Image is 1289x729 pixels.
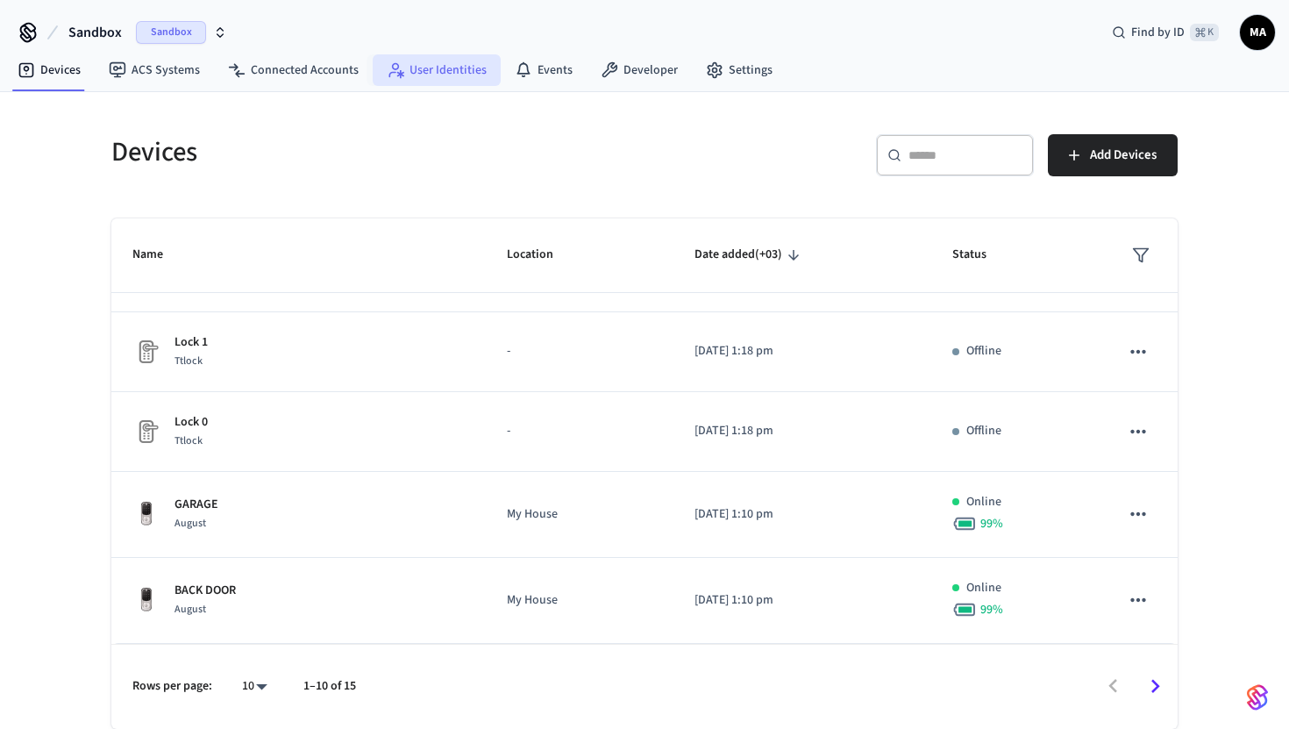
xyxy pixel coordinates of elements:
img: Placeholder Lock Image [132,338,160,366]
div: 10 [233,674,275,699]
p: Online [966,493,1001,511]
span: Sandbox [68,22,122,43]
p: Lock 0 [174,413,208,432]
a: ACS Systems [95,54,214,86]
button: Add Devices [1048,134,1178,176]
span: Name [132,241,186,268]
a: Settings [692,54,787,86]
span: Find by ID [1131,24,1185,41]
p: [DATE] 1:10 pm [694,505,910,524]
img: Yale Assure Touchscreen Wifi Smart Lock, Satin Nickel, Front [132,500,160,528]
div: Find by ID⌘ K [1098,17,1233,48]
span: Location [507,241,576,268]
span: Ttlock [174,433,203,448]
span: Add Devices [1090,144,1157,167]
p: Offline [966,422,1001,440]
a: Devices [4,54,95,86]
p: Lock 1 [174,333,208,352]
a: Connected Accounts [214,54,373,86]
span: 99 % [980,515,1003,532]
h5: Devices [111,134,634,170]
p: [DATE] 1:18 pm [694,342,910,361]
p: - [507,342,652,361]
p: GARAGE [174,496,218,514]
span: Ttlock [174,354,203,368]
span: MA [1242,17,1273,48]
span: ⌘ K [1190,24,1219,41]
img: Placeholder Lock Image [132,418,160,446]
span: Date added(+03) [694,241,805,268]
a: User Identities [373,54,501,86]
button: Go to next page [1135,666,1176,707]
span: August [174,516,206,531]
img: SeamLogoGradient.69752ec5.svg [1247,683,1268,711]
p: Offline [966,342,1001,361]
p: Online [966,579,1001,597]
a: Developer [587,54,692,86]
p: [DATE] 1:10 pm [694,591,910,610]
p: - [507,422,652,440]
span: August [174,602,206,617]
span: Sandbox [136,21,206,44]
p: 1–10 of 15 [303,677,356,696]
p: BACK DOOR [174,582,236,600]
p: [DATE] 1:18 pm [694,422,910,440]
span: Status [952,241,1009,268]
button: MA [1240,15,1275,50]
p: My House [507,591,652,610]
span: 99 % [980,601,1003,618]
p: Rows per page: [132,677,212,696]
p: My House [507,505,652,524]
img: Yale Assure Touchscreen Wifi Smart Lock, Satin Nickel, Front [132,586,160,614]
a: Events [501,54,587,86]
